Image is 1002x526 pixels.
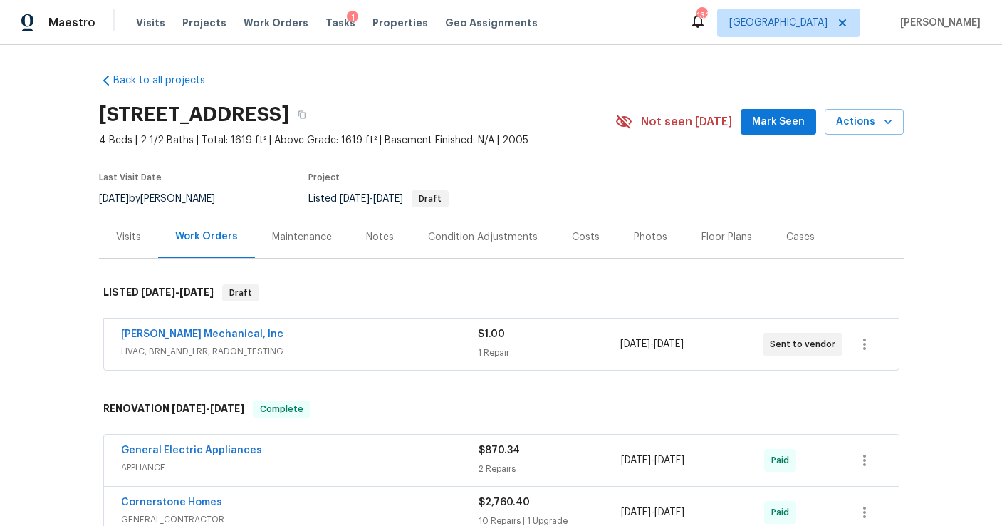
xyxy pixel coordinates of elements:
span: [DATE] [654,507,684,517]
span: [DATE] [141,287,175,297]
span: Work Orders [244,16,308,30]
span: - [141,287,214,297]
div: Photos [634,230,667,244]
span: Maestro [48,16,95,30]
span: Draft [224,286,258,300]
div: LISTED [DATE]-[DATE]Draft [99,270,904,316]
span: [GEOGRAPHIC_DATA] [729,16,828,30]
span: HVAC, BRN_AND_LRR, RADON_TESTING [121,344,478,359]
span: Geo Assignments [445,16,538,30]
a: [PERSON_NAME] Mechanical, Inc [121,329,283,339]
span: - [621,453,684,468]
span: $870.34 [479,445,520,455]
h6: LISTED [103,284,214,301]
span: [DATE] [621,455,651,465]
span: [DATE] [172,403,206,413]
span: Listed [308,194,449,204]
span: - [620,337,684,351]
span: Projects [182,16,226,30]
span: Mark Seen [752,113,805,131]
span: $1.00 [478,329,505,339]
div: Visits [116,230,141,244]
h6: RENOVATION [103,401,244,418]
span: [DATE] [621,507,651,517]
button: Mark Seen [741,109,816,135]
span: Paid [771,453,795,468]
span: [DATE] [340,194,370,204]
span: Last Visit Date [99,173,162,182]
span: Visits [136,16,165,30]
span: $2,760.40 [479,497,530,507]
span: [DATE] [210,403,244,413]
span: Actions [836,113,892,131]
span: Complete [254,402,309,416]
span: [DATE] [179,287,214,297]
span: [DATE] [373,194,403,204]
span: Tasks [325,18,355,28]
span: Sent to vendor [770,337,841,351]
span: [DATE] [99,194,129,204]
div: Floor Plans [701,230,752,244]
div: Condition Adjustments [428,230,538,244]
span: Project [308,173,340,182]
div: 2 Repairs [479,462,622,476]
div: 1 Repair [478,346,620,360]
span: APPLIANCE [121,460,479,475]
span: [DATE] [654,455,684,465]
span: - [172,403,244,413]
div: Maintenance [272,230,332,244]
div: Work Orders [175,230,238,244]
button: Actions [825,109,904,135]
div: by [PERSON_NAME] [99,190,232,207]
div: 1 [347,11,358,25]
h2: [STREET_ADDRESS] [99,108,289,122]
span: [PERSON_NAME] [894,16,981,30]
span: [DATE] [620,339,650,349]
span: 4 Beds | 2 1/2 Baths | Total: 1619 ft² | Above Grade: 1619 ft² | Basement Finished: N/A | 2005 [99,133,615,148]
div: 130 [696,9,706,23]
span: - [621,505,684,520]
span: Properties [372,16,428,30]
span: - [340,194,403,204]
span: Draft [413,195,447,203]
div: Notes [366,230,394,244]
span: [DATE] [654,339,684,349]
span: Not seen [DATE] [641,115,732,129]
div: RENOVATION [DATE]-[DATE]Complete [99,386,904,432]
div: Cases [786,230,815,244]
a: General Electric Appliances [121,445,262,455]
a: Back to all projects [99,73,236,88]
span: Paid [771,505,795,520]
button: Copy Address [289,102,315,128]
a: Cornerstone Homes [121,497,222,507]
div: Costs [572,230,600,244]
